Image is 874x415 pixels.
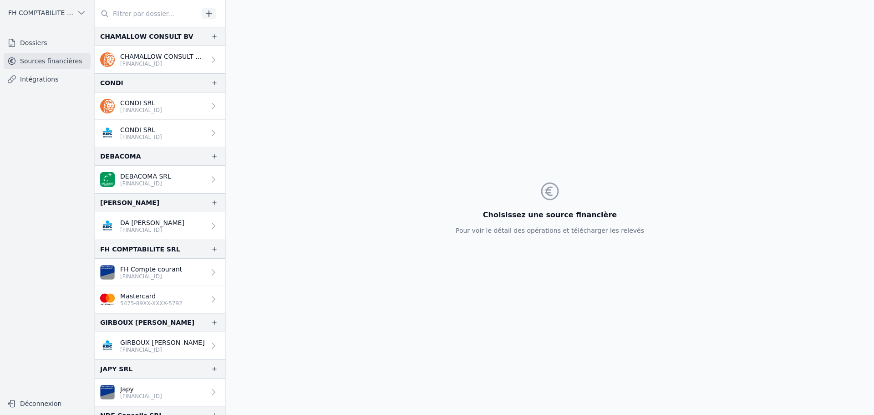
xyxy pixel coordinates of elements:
div: CONDI [100,77,123,88]
a: Mastercard 5475-89XX-XXXX-5792 [95,286,225,313]
span: FH COMPTABILITE SRL [8,8,73,17]
img: KBC_BRUSSELS_KREDBEBB.png [100,219,115,233]
a: GIRBOUX [PERSON_NAME] [FINANCIAL_ID] [95,332,225,359]
button: FH COMPTABILITE SRL [4,5,91,20]
p: [FINANCIAL_ID] [120,60,205,67]
a: Intégrations [4,71,91,87]
img: imageedit_2_6530439554.png [100,292,115,307]
a: CONDI SRL [FINANCIAL_ID] [95,120,225,147]
p: Mastercard [120,292,183,301]
h3: Choisissez une source financière [456,210,644,220]
div: GIRBOUX [PERSON_NAME] [100,317,194,328]
img: VAN_BREDA_JVBABE22XXX.png [100,385,115,400]
img: BNP_BE_BUSINESS_GEBABEBB.png [100,172,115,187]
p: GIRBOUX [PERSON_NAME] [120,338,205,347]
p: [FINANCIAL_ID] [120,273,182,280]
p: CONDI SRL [120,125,162,134]
p: Japy [120,384,162,394]
img: KBC_BRUSSELS_KREDBEBB.png [100,338,115,353]
a: FH Compte courant [FINANCIAL_ID] [95,259,225,286]
a: CHAMALLOW CONSULT SRL [FINANCIAL_ID] [95,46,225,73]
div: DEBACOMA [100,151,141,162]
a: CONDI SRL [FINANCIAL_ID] [95,92,225,120]
img: ing.png [100,52,115,67]
p: DEBACOMA SRL [120,172,171,181]
p: [FINANCIAL_ID] [120,346,205,354]
p: [FINANCIAL_ID] [120,107,162,114]
p: [FINANCIAL_ID] [120,226,184,234]
p: [FINANCIAL_ID] [120,133,162,141]
p: DA [PERSON_NAME] [120,218,184,227]
img: VAN_BREDA_JVBABE22XXX.png [100,265,115,280]
a: DA [PERSON_NAME] [FINANCIAL_ID] [95,212,225,240]
a: Japy [FINANCIAL_ID] [95,379,225,406]
div: FH COMPTABILITE SRL [100,244,180,255]
p: 5475-89XX-XXXX-5792 [120,300,183,307]
div: [PERSON_NAME] [100,197,159,208]
p: FH Compte courant [120,265,182,274]
a: DEBACOMA SRL [FINANCIAL_ID] [95,166,225,193]
p: Pour voir le détail des opérations et télécharger les relevés [456,226,644,235]
p: CONDI SRL [120,98,162,108]
a: Dossiers [4,35,91,51]
a: Sources financières [4,53,91,69]
input: Filtrer par dossier... [95,5,198,22]
p: [FINANCIAL_ID] [120,393,162,400]
div: CHAMALLOW CONSULT BV [100,31,193,42]
img: ing.png [100,99,115,113]
p: [FINANCIAL_ID] [120,180,171,187]
div: JAPY SRL [100,364,132,374]
button: Déconnexion [4,396,91,411]
img: KBC_BRUSSELS_KREDBEBB.png [100,126,115,140]
p: CHAMALLOW CONSULT SRL [120,52,205,61]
